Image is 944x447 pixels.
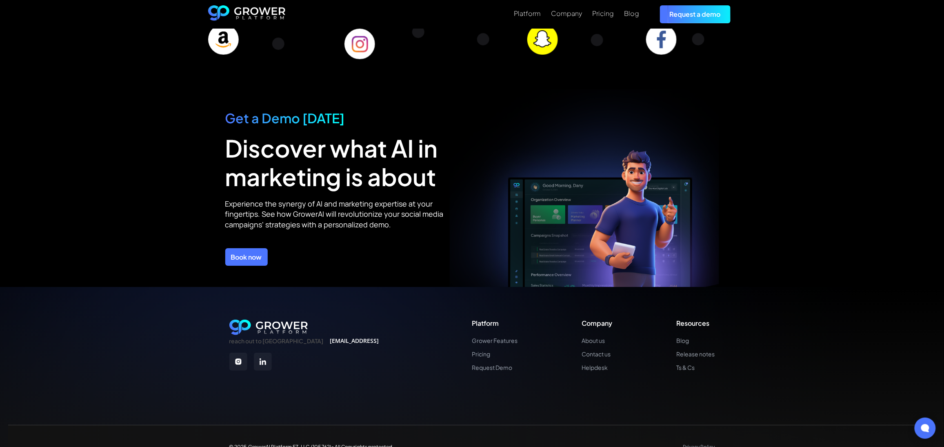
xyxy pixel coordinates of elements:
[225,134,450,191] div: Discover what AI in marketing is about
[593,9,614,17] div: Pricing
[330,338,379,345] a: [EMAIL_ADDRESS]
[677,319,715,327] div: Resources
[225,110,345,126] span: Get a Demo [DATE]
[208,5,286,23] a: home
[344,29,375,59] img: instagram ads
[582,319,613,327] div: Company
[677,364,715,371] a: Ts & Cs
[677,337,715,344] a: Blog
[225,248,268,266] a: Book now
[624,9,640,18] a: Blog
[677,351,715,358] a: Release notes
[593,9,614,18] a: Pricing
[472,319,518,327] div: Platform
[582,337,613,344] a: About us
[472,337,518,344] a: Grower Features
[660,5,731,23] a: Request a demo
[514,9,541,18] a: Platform
[551,9,582,17] div: Company
[551,9,582,18] a: Company
[225,199,450,230] p: Experience the synergy of AI and marketing expertise at your fingertips. See how GrowerAI will re...
[472,364,518,371] a: Request Demo
[624,9,640,17] div: Blog
[582,351,613,358] a: Contact us
[514,9,541,17] div: Platform
[582,364,613,371] a: Helpdesk
[646,24,677,55] img: social media marketing
[527,24,558,55] img: snapchat
[472,351,518,358] a: Pricing
[229,338,324,345] div: reach out to [GEOGRAPHIC_DATA]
